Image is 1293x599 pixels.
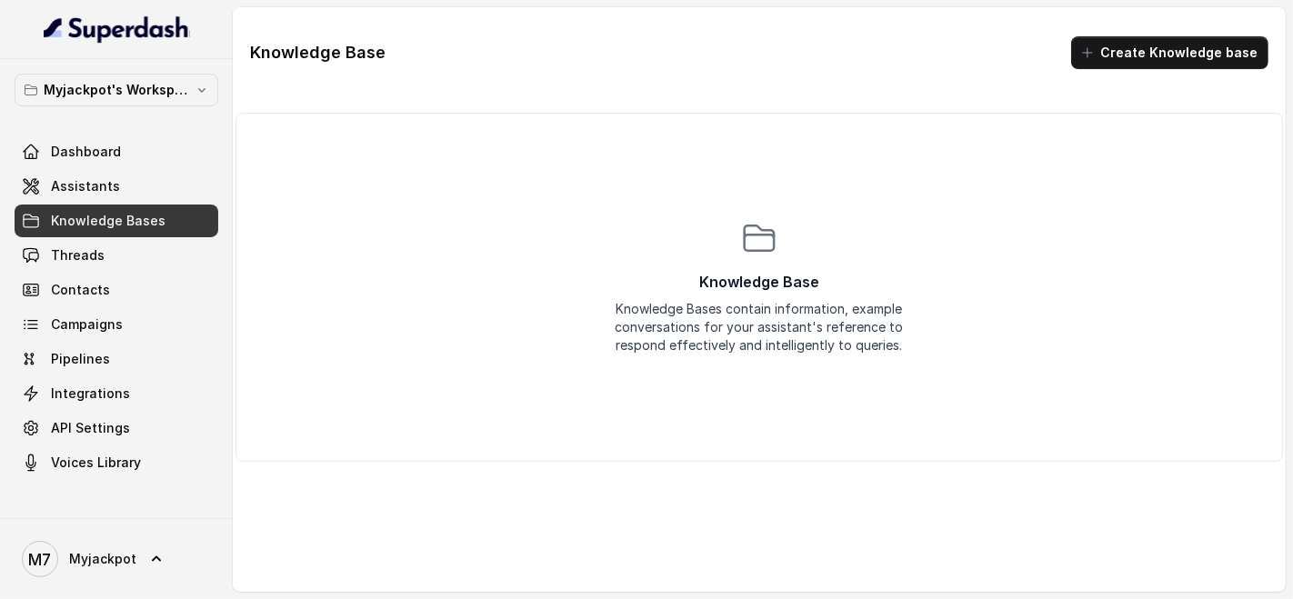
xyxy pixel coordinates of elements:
a: Threads [15,239,218,272]
div: Knowledge Bases contain information, example conversations for your assistant's reference to resp... [614,300,905,354]
button: Myjackpot's Workspace [15,74,218,106]
span: Assistants [51,177,120,195]
a: Voices Library [15,446,218,479]
a: Dashboard [15,135,218,168]
p: Myjackpot's Workspace [44,79,189,101]
h1: Knowledge Base [250,38,386,67]
a: Myjackpot [15,534,218,584]
p: Knowledge Base [699,271,819,293]
span: Contacts [51,281,110,299]
button: Create Knowledge base [1071,36,1268,69]
span: Knowledge Bases [51,212,165,230]
a: Assistants [15,170,218,203]
a: Pipelines [15,343,218,375]
a: Campaigns [15,308,218,341]
span: Myjackpot [69,550,136,568]
span: Threads [51,246,105,265]
a: Contacts [15,274,218,306]
a: Knowledge Bases [15,205,218,237]
a: Integrations [15,377,218,410]
a: API Settings [15,412,218,444]
img: light.svg [44,15,190,44]
span: API Settings [51,419,130,437]
span: Dashboard [51,143,121,161]
span: Pipelines [51,350,110,368]
span: Campaigns [51,315,123,334]
span: Integrations [51,384,130,403]
span: Voices Library [51,454,141,472]
text: M7 [29,550,52,569]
